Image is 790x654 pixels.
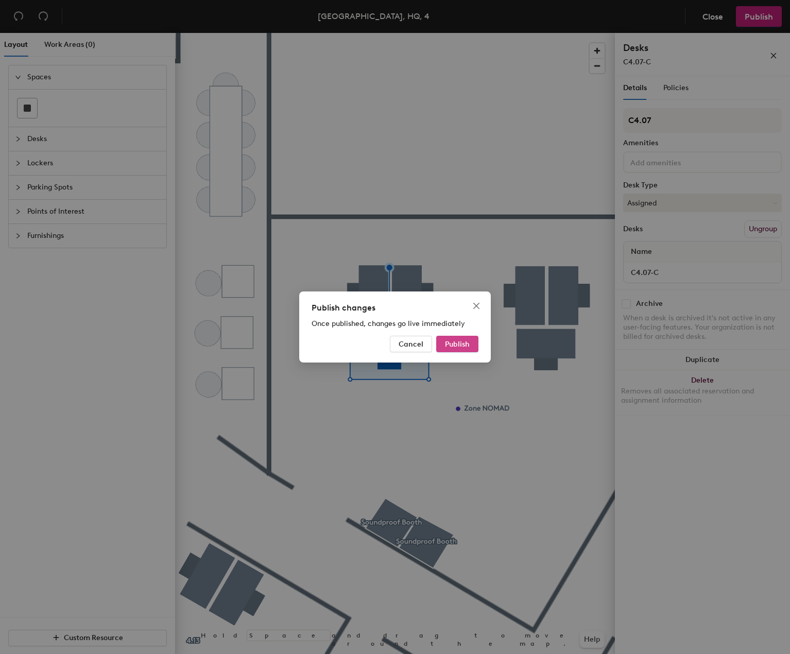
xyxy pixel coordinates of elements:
span: Cancel [399,340,423,349]
span: close [472,302,480,310]
button: Close [468,298,485,314]
button: Publish [436,336,478,352]
span: Publish [445,340,470,349]
button: Cancel [390,336,432,352]
span: Once published, changes go live immediately [312,319,465,328]
div: Publish changes [312,302,478,314]
span: Close [468,302,485,310]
